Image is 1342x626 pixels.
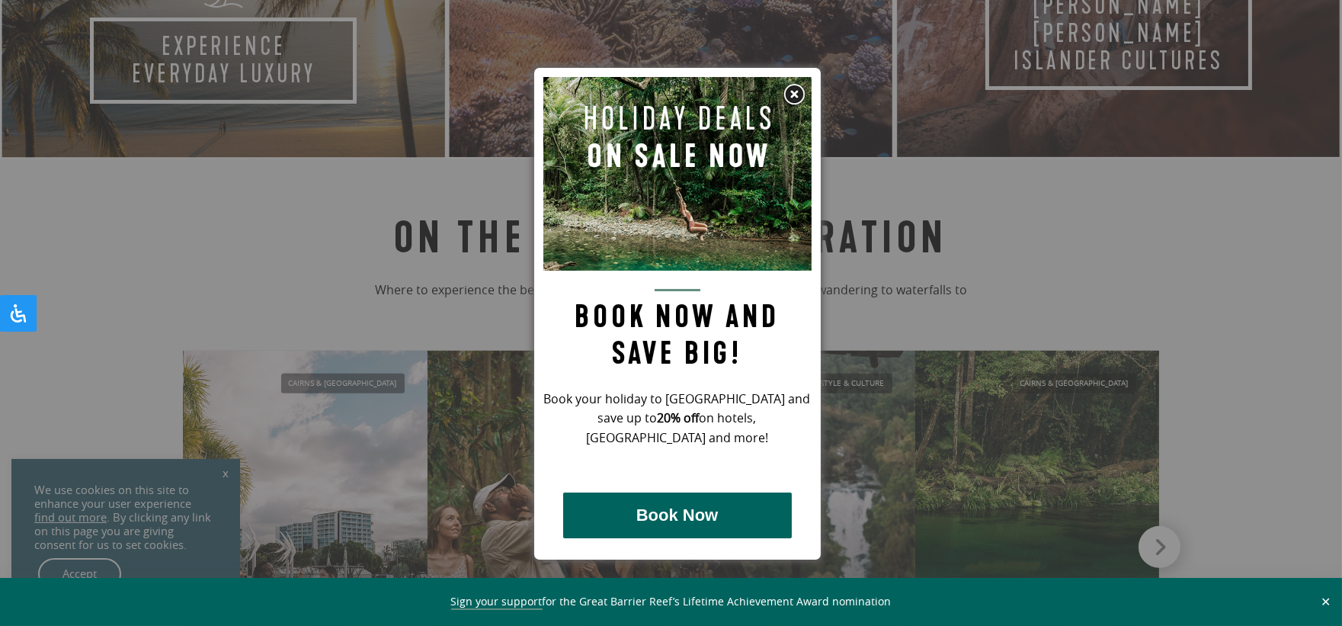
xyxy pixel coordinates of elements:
[1317,595,1334,608] button: Close
[783,83,806,106] img: Close
[543,77,812,271] img: Pop up image for Holiday Packages
[9,304,27,323] svg: Open Accessibility Panel
[543,289,812,372] h2: Book now and save big!
[543,390,812,449] p: Book your holiday to [GEOGRAPHIC_DATA] and save up to on hotels, [GEOGRAPHIC_DATA] and more!
[563,493,792,538] button: Book Now
[451,594,543,610] a: Sign your support
[451,594,892,610] span: for the Great Barrier Reef’s Lifetime Achievement Award nomination
[658,409,700,426] strong: 20% off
